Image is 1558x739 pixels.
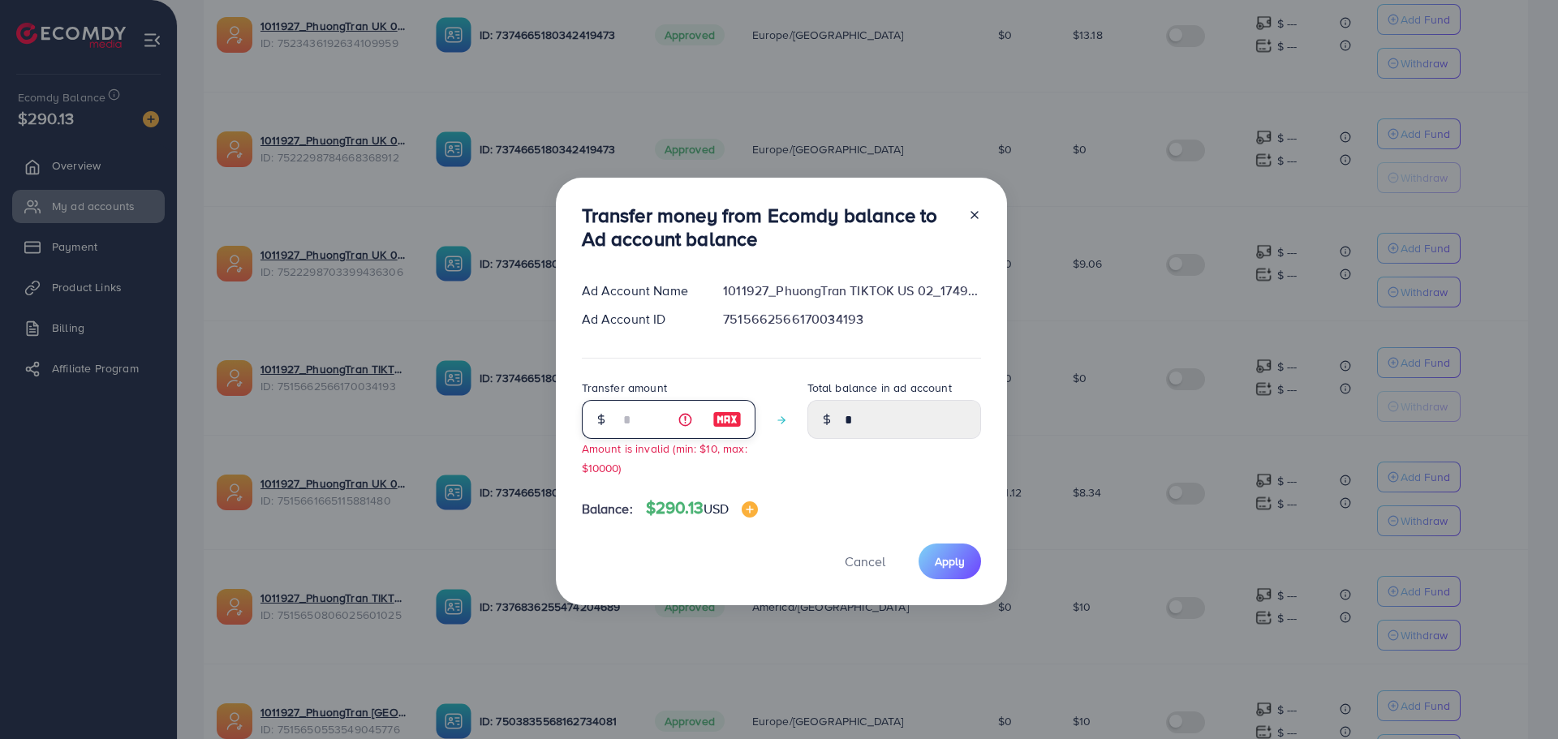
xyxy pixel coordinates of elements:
div: Ad Account Name [569,281,711,300]
iframe: Chat [1489,666,1546,727]
div: 7515662566170034193 [710,310,993,329]
span: USD [704,500,729,518]
div: 1011927_PhuongTran TIKTOK US 02_1749876563912 [710,281,993,300]
img: image [712,410,742,429]
span: Apply [935,553,965,569]
button: Apply [919,544,981,578]
img: image [742,501,758,518]
span: Cancel [845,552,885,570]
small: Amount is invalid (min: $10, max: $10000) [582,440,747,475]
label: Total balance in ad account [807,380,952,396]
h4: $290.13 [646,498,759,518]
button: Cancel [824,544,906,578]
h3: Transfer money from Ecomdy balance to Ad account balance [582,204,955,251]
label: Transfer amount [582,380,667,396]
div: Ad Account ID [569,310,711,329]
span: Balance: [582,500,633,518]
